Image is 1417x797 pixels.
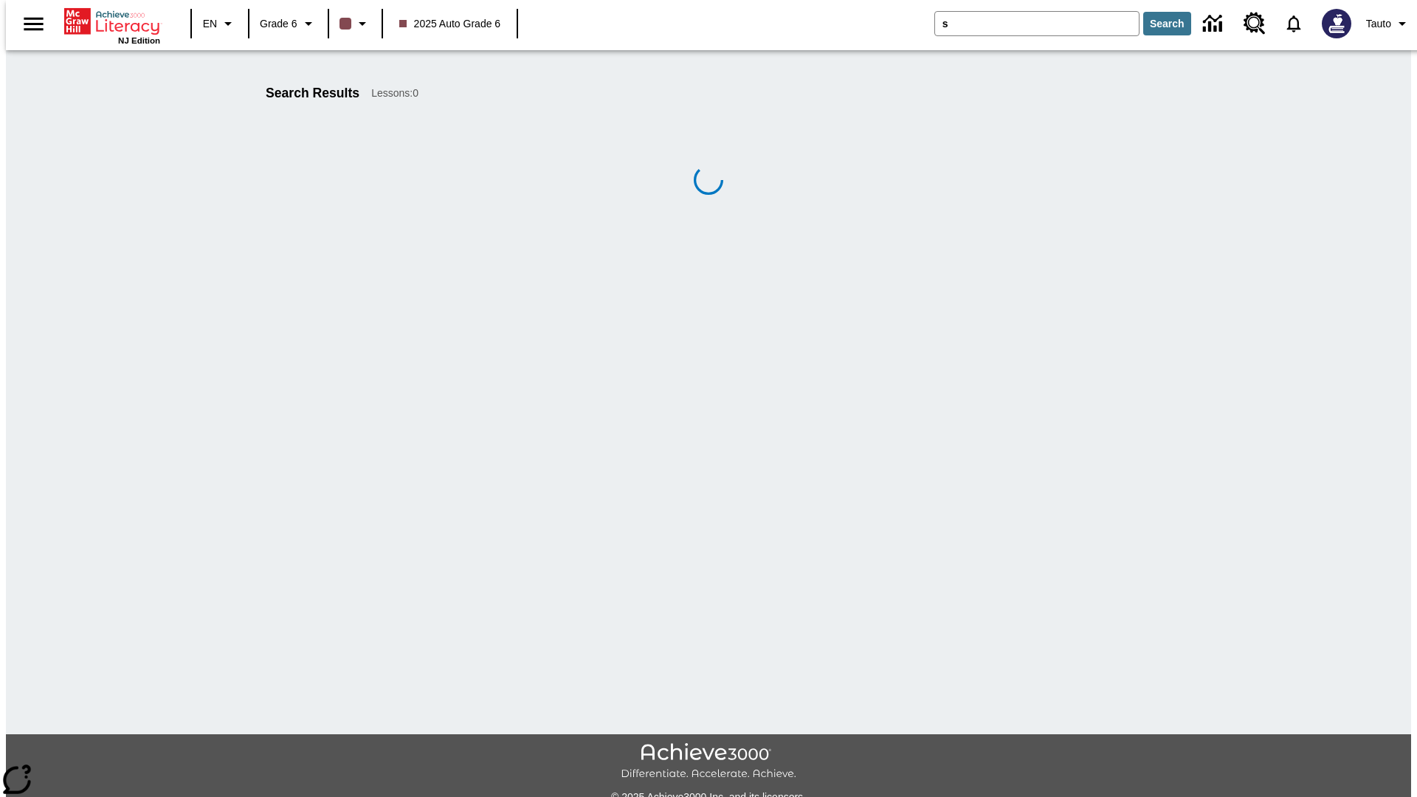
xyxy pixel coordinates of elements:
[1235,4,1275,44] a: Resource Center, Will open in new tab
[371,86,418,101] span: Lessons : 0
[399,16,501,32] span: 2025 Auto Grade 6
[64,7,160,36] a: Home
[1275,4,1313,43] a: Notifications
[12,2,55,46] button: Open side menu
[118,36,160,45] span: NJ Edition
[260,16,297,32] span: Grade 6
[1143,12,1191,35] button: Search
[203,16,217,32] span: EN
[1322,9,1351,38] img: Avatar
[621,743,796,781] img: Achieve3000 Differentiate Accelerate Achieve
[1194,4,1235,44] a: Data Center
[196,10,244,37] button: Language: EN, Select a language
[254,10,323,37] button: Grade: Grade 6, Select a grade
[1366,16,1391,32] span: Tauto
[1313,4,1360,43] button: Select a new avatar
[266,86,359,101] h1: Search Results
[334,10,377,37] button: Class color is dark brown. Change class color
[64,5,160,45] div: Home
[935,12,1139,35] input: search field
[1360,10,1417,37] button: Profile/Settings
